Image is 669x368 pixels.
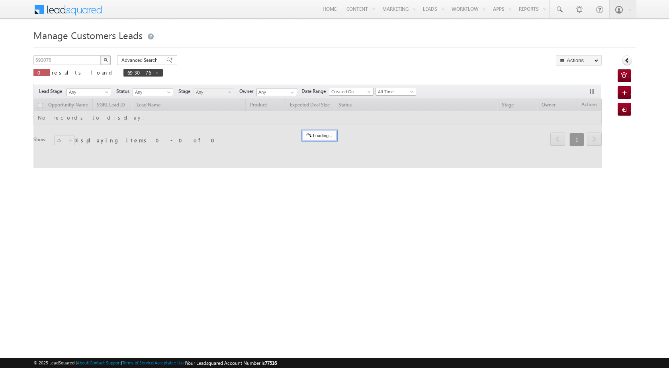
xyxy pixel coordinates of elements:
a: Any [133,88,173,96]
span: Lead Stage [39,88,65,95]
a: Any [67,88,111,96]
span: 77516 [265,360,277,366]
span: Advanced Search [121,57,160,64]
span: 0 [37,69,46,76]
a: Show All Items [286,89,296,96]
div: Loading... [303,131,336,140]
span: Status [116,88,133,95]
span: results found [52,69,115,76]
a: About [77,360,88,365]
span: © 2025 LeadSquared | | | | | [33,359,277,367]
img: Search [104,58,108,62]
span: Created On [329,88,371,95]
input: Type to Search [256,88,297,96]
span: Any [133,89,171,96]
span: 693076 [127,69,151,76]
span: Any [194,89,232,96]
span: Stage [178,88,194,95]
button: Actions [556,55,602,65]
a: Acceptable Use [155,360,185,365]
a: Terms of Service [122,360,153,365]
span: Any [67,89,108,96]
a: Any [194,88,234,96]
span: All Time [376,88,414,95]
span: Your Leadsquared Account Number is [186,360,277,366]
a: All Time [376,88,416,96]
span: Owner [239,88,256,95]
span: Date Range [301,88,329,95]
a: Created On [329,88,374,96]
span: Manage Customers Leads [33,29,143,41]
a: Contact Support [90,360,121,365]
